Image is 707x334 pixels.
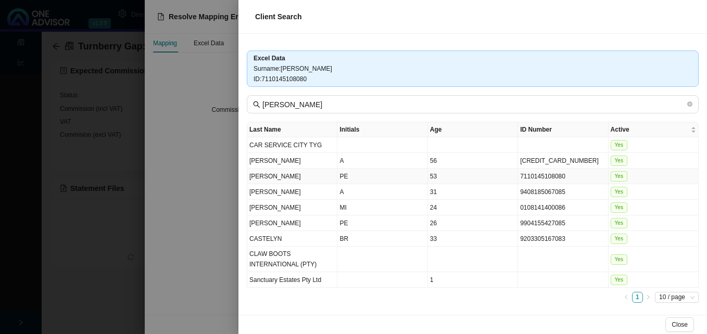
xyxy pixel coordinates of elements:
[428,122,518,137] th: Age
[337,200,427,215] td: MI
[643,292,654,303] li: Next Page
[518,169,608,184] td: 7110145108080
[611,275,627,285] span: Yes
[247,137,337,153] td: CAR SERVICE CITY TYG
[621,292,632,303] li: Previous Page
[624,294,629,300] span: left
[611,254,627,265] span: Yes
[655,292,699,303] div: Page Size
[430,204,437,211] span: 24
[646,294,651,300] span: right
[247,153,337,169] td: [PERSON_NAME]
[430,220,437,227] span: 26
[255,12,301,21] span: Client Search
[430,235,437,242] span: 33
[611,171,627,182] span: Yes
[254,63,692,74] div: Surname : [PERSON_NAME]
[247,200,337,215] td: [PERSON_NAME]
[518,184,608,200] td: 9408185067085
[687,101,692,107] span: close-circle
[337,153,427,169] td: A
[609,122,699,137] th: Active
[337,169,427,184] td: PE
[247,122,337,137] th: Last Name
[518,215,608,231] td: 9904155427085
[254,55,285,62] b: Excel Data
[337,215,427,231] td: PE
[247,231,337,247] td: CASTELYN
[611,187,627,197] span: Yes
[665,317,694,332] button: Close
[337,122,427,137] th: Initials
[254,74,692,84] div: ID : 7110145108080
[632,292,643,303] li: 1
[247,184,337,200] td: [PERSON_NAME]
[247,169,337,184] td: [PERSON_NAME]
[687,100,692,109] span: close-circle
[611,202,627,213] span: Yes
[518,122,608,137] th: ID Number
[262,99,685,110] input: Last Name
[621,292,632,303] button: left
[672,319,688,330] span: Close
[247,247,337,272] td: CLAW BOOTS INTERNATIONAL (PTY)
[430,188,437,196] span: 31
[430,173,437,180] span: 53
[430,276,434,284] span: 1
[611,156,627,166] span: Yes
[430,157,437,164] span: 56
[518,153,608,169] td: [CREDIT_CARD_NUMBER]
[518,200,608,215] td: 0108141400086
[247,272,337,288] td: Sanctuary Estates Pty Ltd
[518,231,608,247] td: 9203305167083
[633,292,642,302] a: 1
[337,231,427,247] td: BR
[247,215,337,231] td: [PERSON_NAME]
[337,184,427,200] td: A
[659,292,695,302] span: 10 / page
[611,218,627,228] span: Yes
[253,101,260,108] span: search
[643,292,654,303] button: right
[611,140,627,150] span: Yes
[611,234,627,244] span: Yes
[611,124,689,135] span: Active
